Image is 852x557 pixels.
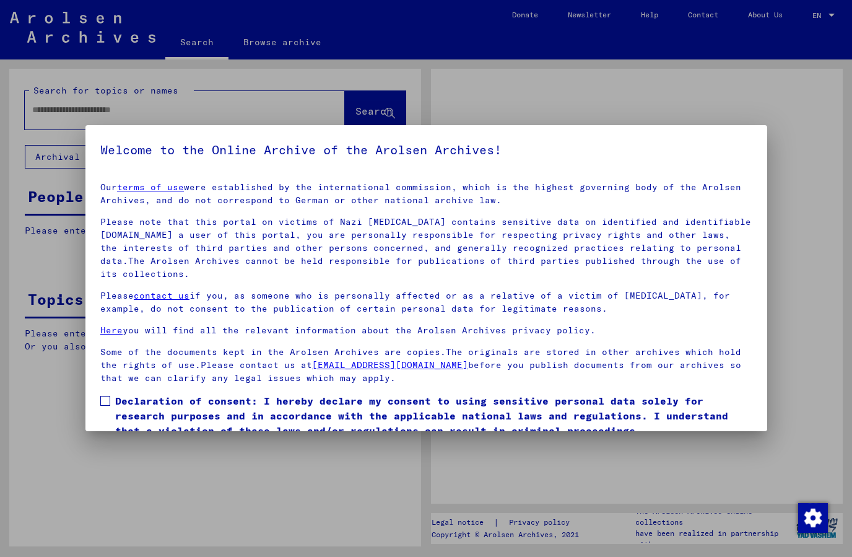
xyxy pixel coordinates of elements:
[798,502,827,532] div: Change consent
[134,290,189,301] a: contact us
[100,325,123,336] a: Here
[100,324,752,337] p: you will find all the relevant information about the Arolsen Archives privacy policy.
[117,182,184,193] a: terms of use
[100,140,752,160] h5: Welcome to the Online Archive of the Arolsen Archives!
[798,503,828,533] img: Change consent
[100,346,752,385] p: Some of the documents kept in the Arolsen Archives are copies.The originals are stored in other a...
[312,359,468,371] a: [EMAIL_ADDRESS][DOMAIN_NAME]
[100,289,752,315] p: Please if you, as someone who is personally affected or as a relative of a victim of [MEDICAL_DAT...
[100,216,752,281] p: Please note that this portal on victims of Nazi [MEDICAL_DATA] contains sensitive data on identif...
[100,181,752,207] p: Our were established by the international commission, which is the highest governing body of the ...
[115,393,752,438] span: Declaration of consent: I hereby declare my consent to using sensitive personal data solely for r...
